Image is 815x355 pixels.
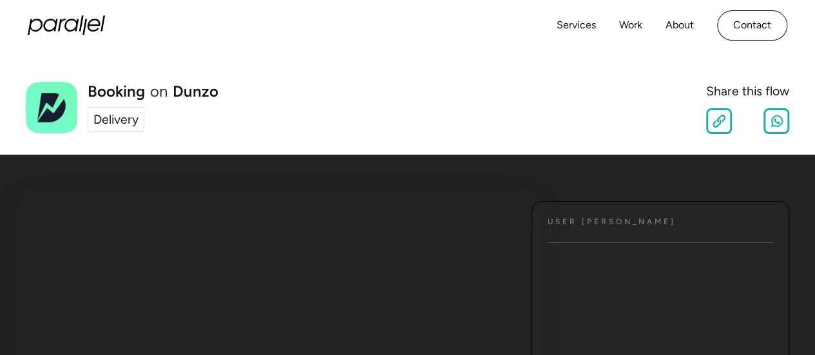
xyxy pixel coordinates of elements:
[619,16,642,35] a: Work
[88,107,144,132] a: Delivery
[150,84,168,99] div: on
[548,217,676,227] h4: User [PERSON_NAME]
[557,16,596,35] a: Services
[93,110,139,129] div: Delivery
[706,82,789,101] div: Share this flow
[88,84,145,99] h1: Booking
[28,15,105,35] a: home
[666,16,694,35] a: About
[717,10,787,41] a: Contact
[173,84,218,99] a: Dunzo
